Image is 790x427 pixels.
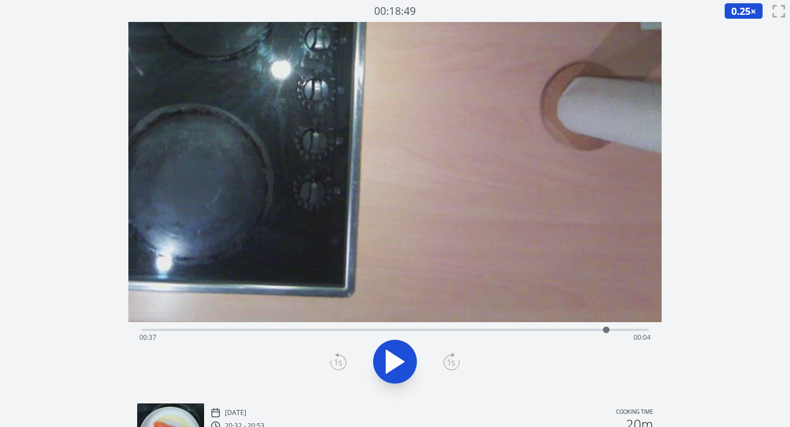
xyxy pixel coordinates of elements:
[139,333,156,342] span: 00:37
[616,408,653,418] p: Cooking time
[724,3,763,19] button: 0.25×
[731,4,751,18] span: 0.25
[225,408,246,417] p: [DATE]
[634,333,651,342] span: 00:04
[374,3,416,19] a: 00:18:49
